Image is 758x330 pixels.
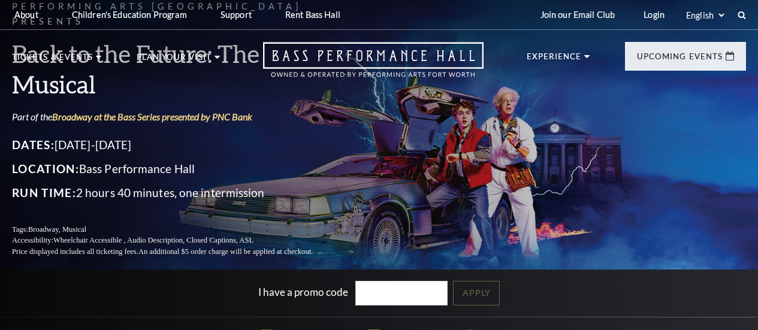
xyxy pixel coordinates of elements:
p: Tickets & Events [12,53,93,68]
span: Location: [12,162,79,175]
p: Rent Bass Hall [285,10,340,20]
p: [DATE]-[DATE] [12,135,342,155]
p: Price displayed includes all ticketing fees. [12,246,342,258]
p: Support [221,10,252,20]
p: Experience [527,53,582,67]
p: Bass Performance Hall [12,159,342,178]
p: Tags: [12,224,342,235]
span: Broadway, Musical [28,225,86,234]
p: Accessibility: [12,235,342,246]
p: Upcoming Events [637,53,723,67]
p: Plan Your Visit [137,53,212,68]
p: 2 hours 40 minutes, one intermission [12,183,342,202]
span: Dates: [12,138,55,152]
label: I have a promo code [258,286,348,298]
span: Run Time: [12,186,76,199]
p: Part of the [12,110,342,123]
select: Select: [684,10,726,21]
span: An additional $5 order charge will be applied at checkout. [138,247,313,256]
span: Wheelchair Accessible , Audio Description, Closed Captions, ASL [53,236,253,244]
p: About [14,10,38,20]
p: Children's Education Program [72,10,187,20]
a: Broadway at the Bass Series presented by PNC Bank [52,111,252,122]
